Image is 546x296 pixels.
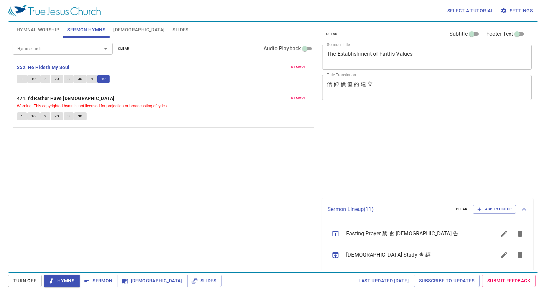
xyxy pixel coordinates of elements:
[17,94,116,103] button: 471. I'd Rather Have [DEMOGRAPHIC_DATA]
[123,277,182,285] span: [DEMOGRAPHIC_DATA]
[101,76,106,82] span: 4C
[326,31,338,37] span: clear
[447,7,494,15] span: Select a tutorial
[445,5,496,17] button: Select a tutorial
[193,277,216,285] span: Slides
[327,81,527,94] textarea: 信 仰 價 值 的 建 立
[17,112,27,120] button: 1
[473,205,516,214] button: Add to Lineup
[40,112,50,120] button: 2
[358,277,409,285] span: Last updated [DATE]
[291,64,306,70] span: remove
[264,45,301,53] span: Audio Playback
[51,112,63,120] button: 2C
[327,51,527,63] textarea: The Establishment of Faith's Values
[291,95,306,101] span: remove
[78,113,83,119] span: 3C
[8,5,101,17] img: True Jesus Church
[452,205,472,213] button: clear
[456,206,468,212] span: clear
[78,76,83,82] span: 3C
[482,275,536,287] a: Submit Feedback
[17,63,70,72] b: 352. He Hideth My Soul
[502,7,533,15] span: Settings
[499,5,535,17] button: Settings
[17,26,60,34] span: Hymnal Worship
[31,113,36,119] span: 1C
[187,275,222,287] button: Slides
[419,277,474,285] span: Subscribe to Updates
[74,75,87,83] button: 3C
[414,275,480,287] a: Subscribe to Updates
[17,104,168,108] small: Warning: This copyrighted hymn is not licensed for projection or broadcasting of lyrics.
[68,113,70,119] span: 3
[356,275,411,287] a: Last updated [DATE]
[21,76,23,82] span: 1
[322,30,342,38] button: clear
[13,277,36,285] span: Turn Off
[118,46,130,52] span: clear
[68,76,70,82] span: 3
[85,277,112,285] span: Sermon
[44,275,80,287] button: Hymns
[101,44,110,53] button: Open
[487,277,530,285] span: Submit Feedback
[64,75,74,83] button: 3
[17,75,27,83] button: 1
[27,75,40,83] button: 1C
[17,63,71,72] button: 352. He Hideth My Soul
[74,112,87,120] button: 3C
[79,275,118,287] button: Sermon
[114,45,134,53] button: clear
[319,107,491,196] iframe: from-child
[322,198,533,220] div: Sermon Lineup(11)clearAdd to Lineup
[64,112,74,120] button: 3
[44,76,46,82] span: 2
[31,76,36,82] span: 1C
[346,230,480,238] span: Fasting Prayer 禁 食 [DEMOGRAPHIC_DATA] 告
[173,26,188,34] span: Slides
[55,113,59,119] span: 2C
[44,113,46,119] span: 2
[87,75,97,83] button: 4
[287,63,310,71] button: remove
[477,206,512,212] span: Add to Lineup
[8,275,42,287] button: Turn Off
[17,94,115,103] b: 471. I'd Rather Have [DEMOGRAPHIC_DATA]
[49,277,74,285] span: Hymns
[21,113,23,119] span: 1
[91,76,93,82] span: 4
[486,30,513,38] span: Footer Text
[97,75,110,83] button: 4C
[67,26,105,34] span: Sermon Hymns
[51,75,63,83] button: 2C
[287,94,310,102] button: remove
[55,76,59,82] span: 2C
[327,205,451,213] p: Sermon Lineup ( 11 )
[118,275,188,287] button: [DEMOGRAPHIC_DATA]
[40,75,50,83] button: 2
[449,30,468,38] span: Subtitle
[346,251,480,259] span: [DEMOGRAPHIC_DATA] Study 查 經
[27,112,40,120] button: 1C
[113,26,165,34] span: [DEMOGRAPHIC_DATA]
